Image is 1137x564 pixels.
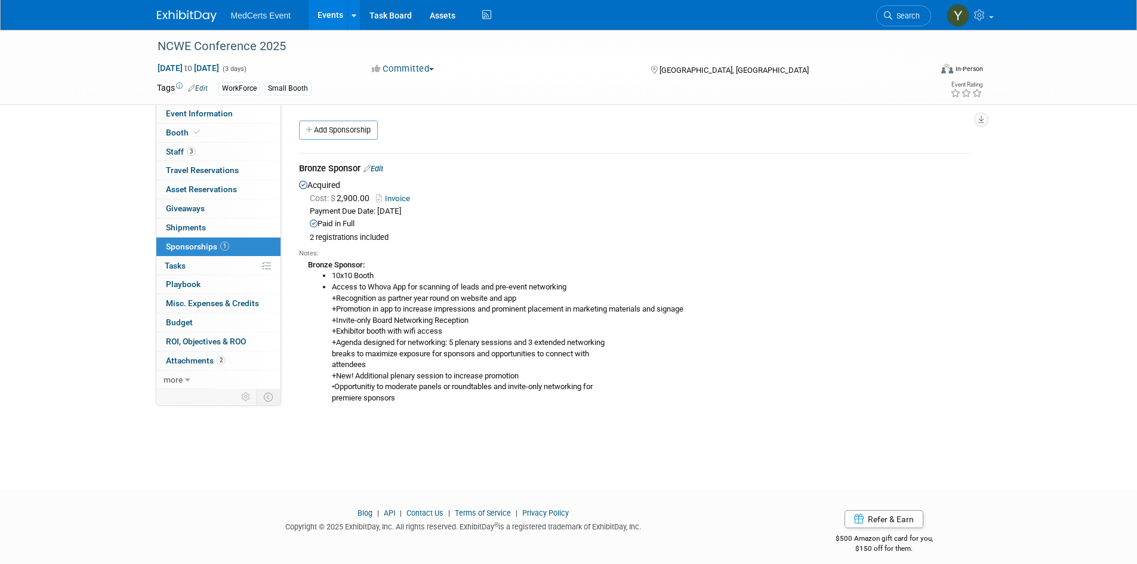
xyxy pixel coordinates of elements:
[513,508,520,517] span: |
[861,62,984,80] div: Event Format
[166,184,237,194] span: Asset Reservations
[363,164,383,173] a: Edit
[522,508,569,517] a: Privacy Policy
[941,64,953,73] img: Format-Inperson.png
[156,104,281,123] a: Event Information
[166,279,201,289] span: Playbook
[358,508,372,517] a: Blog
[157,10,217,22] img: ExhibitDay
[156,275,281,294] a: Playbook
[153,36,913,57] div: NCWE Conference 2025
[166,223,206,232] span: Shipments
[166,356,226,365] span: Attachments
[166,298,259,308] span: Misc. Expenses & Credits
[166,128,202,137] span: Booth
[164,375,183,384] span: more
[950,82,982,88] div: Event Rating
[368,63,439,75] button: Committed
[156,371,281,389] a: more
[156,313,281,332] a: Budget
[332,282,972,404] li: Access to Whova App for scanning of leads and pre-event networking +Recognition as partner year r...
[217,356,226,365] span: 2
[166,242,229,251] span: Sponsorships
[384,508,395,517] a: API
[236,389,257,405] td: Personalize Event Tab Strip
[845,510,923,528] a: Refer & Earn
[218,82,260,95] div: WorkForce
[310,193,337,203] span: Cost: $
[947,4,969,27] img: Yenexis Quintana
[156,352,281,370] a: Attachments2
[494,522,498,528] sup: ®
[299,121,378,140] a: Add Sponsorship
[231,11,291,20] span: MedCerts Event
[166,337,246,346] span: ROI, Objectives & ROO
[310,206,972,217] div: Payment Due Date: [DATE]
[165,261,186,270] span: Tasks
[406,508,443,517] a: Contact Us
[157,63,220,73] span: [DATE] [DATE]
[188,84,208,93] a: Edit
[156,332,281,351] a: ROI, Objectives & ROO
[310,193,374,203] span: 2,900.00
[308,260,365,269] b: Bronze Sponsor:
[156,218,281,237] a: Shipments
[955,64,983,73] div: In-Person
[310,233,972,243] div: 2 registrations included
[299,162,972,177] div: Bronze Sponsor
[299,177,972,414] div: Acquired
[166,318,193,327] span: Budget
[221,65,246,73] span: (3 days)
[156,143,281,161] a: Staff3
[187,147,196,156] span: 3
[264,82,312,95] div: Small Booth
[156,294,281,313] a: Misc. Expenses & Credits
[445,508,453,517] span: |
[156,180,281,199] a: Asset Reservations
[332,270,972,282] li: 10x10 Booth
[156,238,281,256] a: Sponsorships1
[157,82,208,95] td: Tags
[397,508,405,517] span: |
[310,218,972,230] div: Paid in Full
[156,257,281,275] a: Tasks
[660,66,809,75] span: [GEOGRAPHIC_DATA], [GEOGRAPHIC_DATA]
[166,204,205,213] span: Giveaways
[156,161,281,180] a: Travel Reservations
[788,526,981,553] div: $500 Amazon gift card for you,
[256,389,281,405] td: Toggle Event Tabs
[220,242,229,251] span: 1
[788,544,981,554] div: $150 off for them.
[892,11,920,20] span: Search
[156,199,281,218] a: Giveaways
[157,519,771,532] div: Copyright © 2025 ExhibitDay, Inc. All rights reserved. ExhibitDay is a registered trademark of Ex...
[455,508,511,517] a: Terms of Service
[156,124,281,142] a: Booth
[166,165,239,175] span: Travel Reservations
[374,508,382,517] span: |
[299,249,972,258] div: Notes:
[194,129,200,135] i: Booth reservation complete
[166,109,233,118] span: Event Information
[876,5,931,26] a: Search
[376,194,415,203] a: Invoice
[183,63,194,73] span: to
[166,147,196,156] span: Staff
